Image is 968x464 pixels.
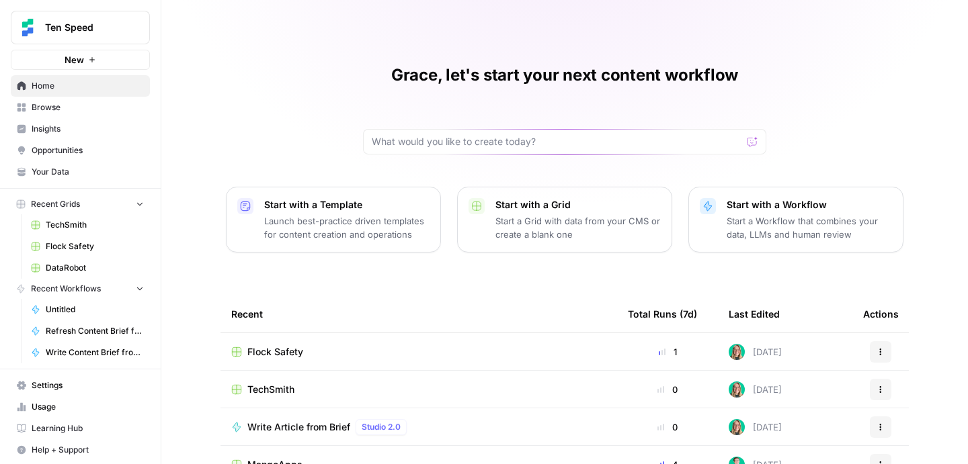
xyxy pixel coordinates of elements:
[25,214,150,236] a: TechSmith
[729,419,745,435] img: clj2pqnt5d80yvglzqbzt3r6x08a
[11,75,150,97] a: Home
[729,381,745,398] img: clj2pqnt5d80yvglzqbzt3r6x08a
[729,419,782,435] div: [DATE]
[11,11,150,44] button: Workspace: Ten Speed
[628,345,707,359] div: 1
[729,344,782,360] div: [DATE]
[32,444,144,456] span: Help + Support
[32,101,144,113] span: Browse
[457,187,672,252] button: Start with a GridStart a Grid with data from your CMS or create a blank one
[247,383,294,396] span: TechSmith
[729,344,745,360] img: clj2pqnt5d80yvglzqbzt3r6x08a
[264,214,430,241] p: Launch best-practice driven templates for content creation and operations
[11,439,150,461] button: Help + Support
[231,383,606,396] a: TechSmith
[46,262,144,274] span: DataRobot
[226,187,441,252] button: Start with a TemplateLaunch best-practice driven templates for content creation and operations
[11,375,150,396] a: Settings
[11,140,150,161] a: Opportunities
[25,320,150,342] a: Refresh Content Brief from Keyword [DEV]
[25,257,150,279] a: DataRobot
[32,422,144,434] span: Learning Hub
[628,420,707,434] div: 0
[31,198,80,210] span: Recent Grids
[11,396,150,418] a: Usage
[11,279,150,299] button: Recent Workflows
[32,144,144,156] span: Opportunities
[32,123,144,135] span: Insights
[11,50,150,70] button: New
[11,161,150,183] a: Your Data
[495,198,661,212] p: Start with a Grid
[32,80,144,92] span: Home
[32,379,144,391] span: Settings
[727,214,892,241] p: Start a Workflow that combines your data, LLMs and human review
[362,421,401,433] span: Studio 2.0
[628,295,697,332] div: Total Runs (7d)
[46,304,144,316] span: Untitled
[628,383,707,396] div: 0
[231,419,606,435] a: Write Article from BriefStudio 2.0
[46,240,144,252] span: Flock Safety
[25,299,150,320] a: Untitled
[729,295,780,332] div: Last Edited
[231,345,606,359] a: Flock Safety
[247,345,303,359] span: Flock Safety
[46,325,144,337] span: Refresh Content Brief from Keyword [DEV]
[46,346,144,359] span: Write Content Brief from Keyword [DEV]
[15,15,40,40] img: Ten Speed Logo
[46,219,144,231] span: TechSmith
[727,198,892,212] p: Start with a Workflow
[11,118,150,140] a: Insights
[11,194,150,214] button: Recent Grids
[11,418,150,439] a: Learning Hub
[25,236,150,257] a: Flock Safety
[863,295,899,332] div: Actions
[729,381,782,398] div: [DATE]
[65,53,84,66] span: New
[372,135,741,148] input: What would you like to create today?
[11,97,150,118] a: Browse
[31,283,101,295] span: Recent Workflows
[264,198,430,212] p: Start with a Template
[45,21,126,34] span: Ten Speed
[32,401,144,413] span: Usage
[495,214,661,241] p: Start a Grid with data from your CMS or create a blank one
[391,64,738,86] h1: Grace, let's start your next content workflow
[688,187,903,252] button: Start with a WorkflowStart a Workflow that combines your data, LLMs and human review
[231,295,606,332] div: Recent
[32,166,144,178] span: Your Data
[247,420,350,434] span: Write Article from Brief
[25,342,150,363] a: Write Content Brief from Keyword [DEV]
